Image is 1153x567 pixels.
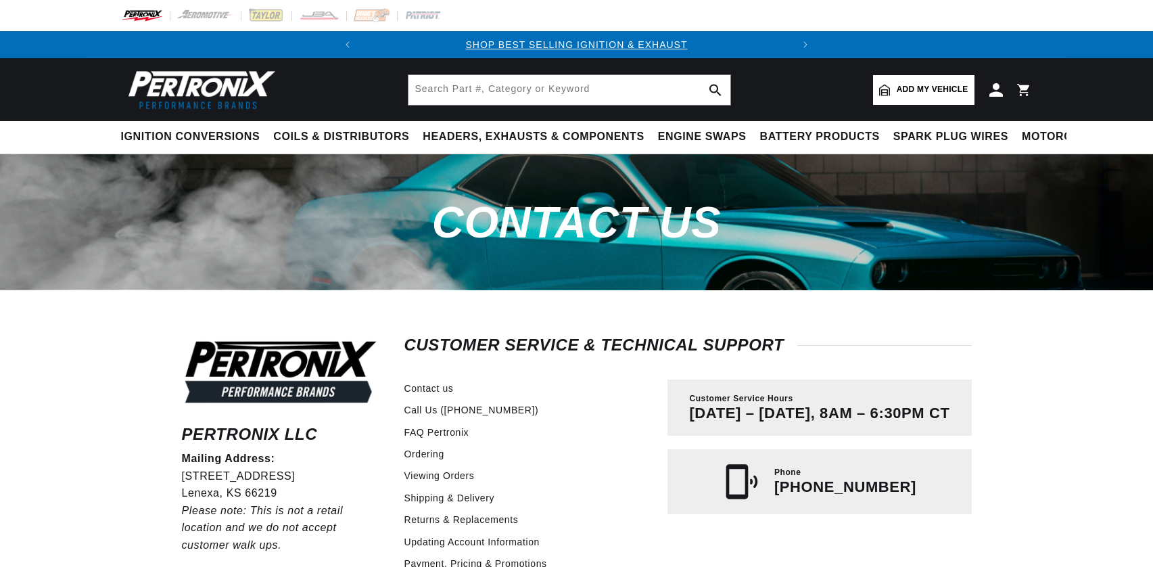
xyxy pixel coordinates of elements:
[873,75,974,105] a: Add my vehicle
[121,121,267,153] summary: Ignition Conversions
[423,130,644,144] span: Headers, Exhausts & Components
[182,453,275,464] strong: Mailing Address:
[361,37,791,52] div: Announcement
[701,75,730,105] button: search button
[182,428,379,441] h6: Pertronix LLC
[432,198,721,247] span: Contact us
[182,468,379,485] p: [STREET_ADDRESS]
[887,121,1015,153] summary: Spark Plug Wires
[792,31,819,58] button: Translation missing: en.sections.announcements.next_announcement
[774,467,801,478] span: Phone
[404,425,469,440] a: FAQ Pertronix
[689,405,949,422] p: [DATE] – [DATE], 8AM – 6:30PM CT
[266,121,416,153] summary: Coils & Distributors
[404,447,444,461] a: Ordering
[404,381,454,396] a: Contact us
[404,535,540,549] a: Updating Account Information
[658,130,747,144] span: Engine Swaps
[404,338,972,352] h2: Customer Service & Technical Support
[182,505,344,551] em: Please note: This is not a retail location and we do not accept customer walk ups.
[667,449,971,514] a: Phone [PHONE_NUMBER]
[121,130,260,144] span: Ignition Conversions
[753,121,887,153] summary: Battery Products
[1022,130,1102,144] span: Motorcycle
[273,130,409,144] span: Coils & Distributors
[404,468,475,483] a: Viewing Orders
[1015,121,1109,153] summary: Motorcycle
[774,478,916,496] p: [PHONE_NUMBER]
[897,83,968,96] span: Add my vehicle
[689,393,793,405] span: Customer Service Hours
[408,75,730,105] input: Search Part #, Category or Keyword
[404,403,539,417] a: Call Us ([PHONE_NUMBER])
[404,512,519,527] a: Returns & Replacements
[760,130,880,144] span: Battery Products
[361,37,791,52] div: 1 of 2
[893,130,1008,144] span: Spark Plug Wires
[334,31,361,58] button: Translation missing: en.sections.announcements.previous_announcement
[416,121,651,153] summary: Headers, Exhausts & Components
[121,66,277,113] img: Pertronix
[651,121,753,153] summary: Engine Swaps
[87,31,1066,58] slideshow-component: Translation missing: en.sections.announcements.announcement_bar
[182,484,379,502] p: Lenexa, KS 66219
[465,39,687,50] a: SHOP BEST SELLING IGNITION & EXHAUST
[404,491,495,505] a: Shipping & Delivery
